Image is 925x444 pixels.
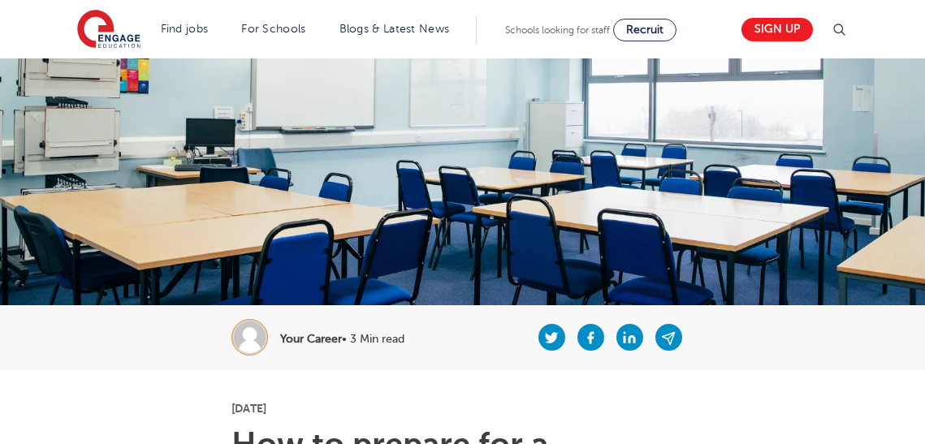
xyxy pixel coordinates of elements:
b: Your Career [280,333,342,345]
span: Recruit [626,24,663,36]
a: Sign up [741,18,813,41]
a: Blogs & Latest News [339,23,450,35]
a: Recruit [613,19,676,41]
img: Engage Education [77,10,140,50]
p: [DATE] [231,403,694,414]
p: • 3 Min read [280,334,404,345]
a: For Schools [241,23,305,35]
a: Find jobs [161,23,209,35]
span: Schools looking for staff [505,24,610,36]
